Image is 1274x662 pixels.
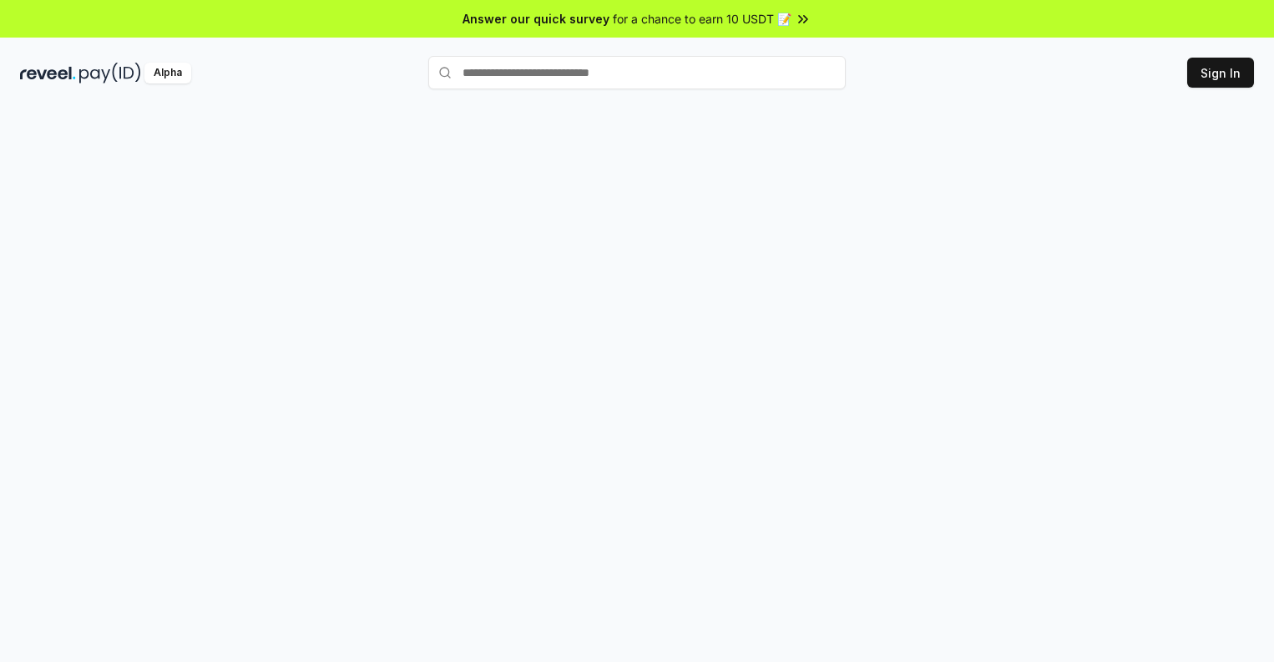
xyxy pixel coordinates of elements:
[613,10,791,28] span: for a chance to earn 10 USDT 📝
[1187,58,1254,88] button: Sign In
[144,63,191,83] div: Alpha
[20,63,76,83] img: reveel_dark
[463,10,609,28] span: Answer our quick survey
[79,63,141,83] img: pay_id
